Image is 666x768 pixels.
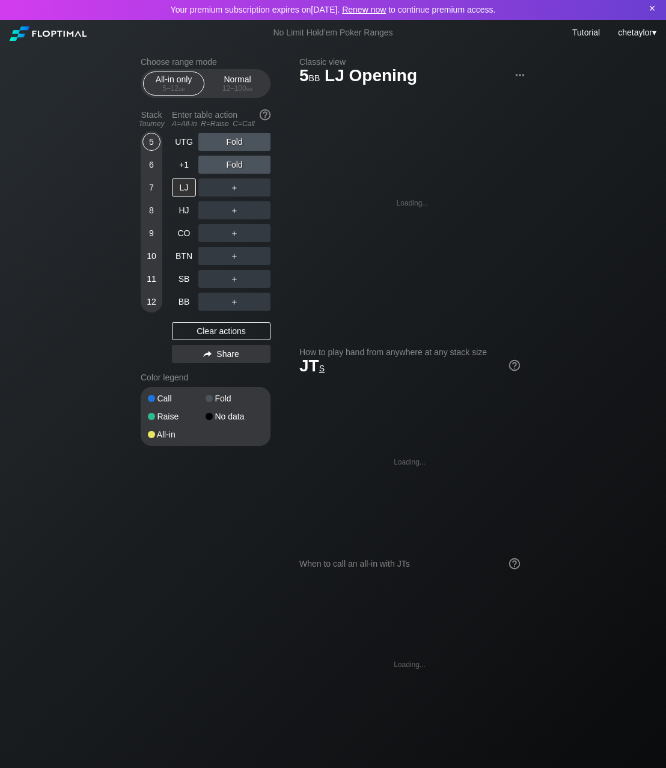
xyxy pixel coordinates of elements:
[141,368,270,387] div: Color legend
[397,199,429,207] div: Loading...
[142,156,160,174] div: 6
[172,156,196,174] div: +1
[206,412,263,421] div: No data
[179,84,185,93] span: bb
[394,660,426,669] div: Loading...
[618,28,652,37] span: chetaylor
[148,394,206,403] div: Call
[342,5,386,14] span: Renew now
[212,84,263,93] div: 12 – 100
[148,84,199,93] div: 5 – 12
[508,359,521,372] img: help.32db89a4.svg
[198,133,270,151] div: Fold
[172,201,196,219] div: HJ
[299,559,520,568] div: When to call an all-in with JTs
[513,69,527,82] img: ellipsis.fd386fe8.svg
[22,5,644,15] div: Your premium subscription expires on [DATE] . to continue premium access.
[172,178,196,197] div: LJ
[198,247,270,265] div: ＋
[198,224,270,242] div: ＋
[172,345,270,363] div: Share
[142,293,160,311] div: 12
[323,67,419,87] span: LJ Opening
[299,347,520,357] h2: How to play hand from anywhere at any stack size
[142,247,160,265] div: 10
[394,458,426,466] div: Loading...
[646,2,658,15] div: ×
[172,224,196,242] div: CO
[142,270,160,288] div: 11
[148,412,206,421] div: Raise
[198,270,270,288] div: ＋
[136,120,167,128] div: Tourney
[141,57,270,67] h2: Choose range mode
[146,72,201,95] div: All-in only
[572,28,600,37] a: Tutorial
[255,28,411,40] div: No Limit Hold’em Poker Ranges
[198,178,270,197] div: ＋
[148,430,206,439] div: All-in
[203,351,212,358] img: share.864f2f62.svg
[298,67,322,87] span: 5
[172,120,270,128] div: A=All-in R=Raise C=Call
[172,133,196,151] div: UTG
[299,356,325,375] span: JT
[198,293,270,311] div: ＋
[206,394,263,403] div: Fold
[10,26,87,41] img: Floptimal logo
[142,224,160,242] div: 9
[172,322,270,340] div: Clear actions
[142,178,160,197] div: 7
[198,156,270,174] div: Fold
[258,108,272,121] img: help.32db89a4.svg
[299,57,525,67] h2: Classic view
[172,247,196,265] div: BTN
[198,201,270,219] div: ＋
[172,270,196,288] div: SB
[615,26,658,39] div: ▾
[172,105,270,133] div: Enter table action
[136,105,167,133] div: Stack
[309,70,320,84] span: bb
[142,133,160,151] div: 5
[210,72,265,95] div: Normal
[172,293,196,311] div: BB
[319,361,325,374] span: s
[246,84,253,93] span: bb
[142,201,160,219] div: 8
[508,557,521,570] img: help.32db89a4.svg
